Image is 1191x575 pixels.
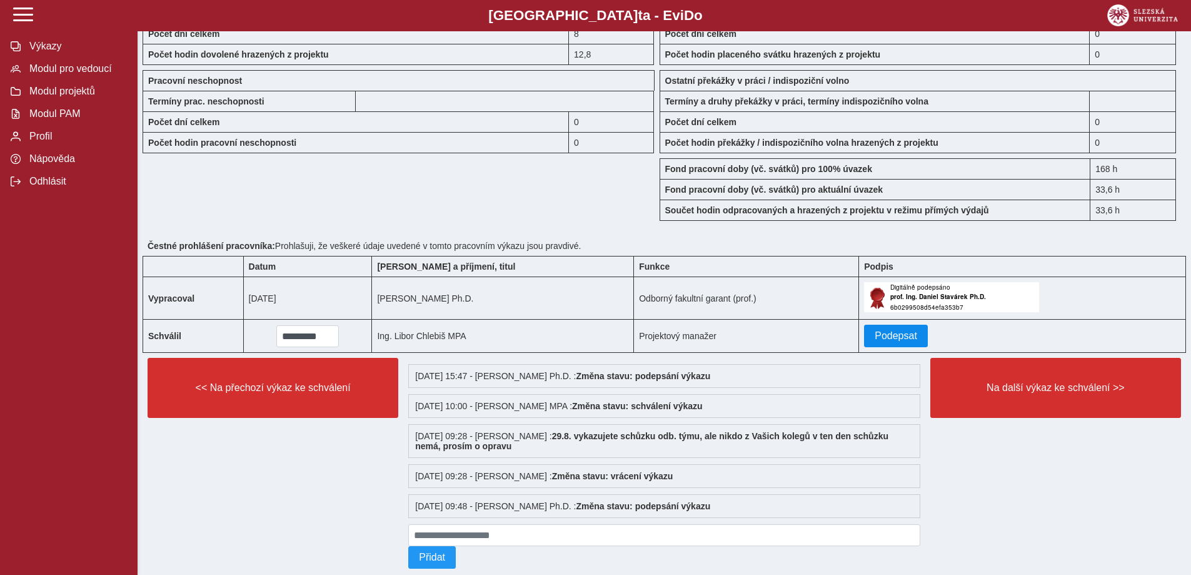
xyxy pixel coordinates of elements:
span: Odhlásit [26,176,127,187]
div: 0 [1090,132,1176,153]
span: t [638,8,642,23]
b: Fond pracovní doby (vč. svátků) pro aktuální úvazek [665,185,883,195]
div: Prohlašuji, že veškeré údaje uvedené v tomto pracovním výkazu jsou pravdivé. [143,236,1186,256]
b: Počet dní celkem [148,117,219,127]
img: Digitálně podepsáno uživatelem [864,282,1039,312]
b: Počet dní celkem [665,117,736,127]
div: [DATE] 09:48 - [PERSON_NAME] Ph.D. : [408,494,920,518]
b: Změna stavu: podepsání výkazu [576,371,711,381]
span: << Na přechozí výkaz ke schválení [158,382,388,394]
span: [DATE] [249,293,276,303]
img: logo_web_su.png [1107,4,1178,26]
span: Na další výkaz ke schválení >> [941,382,1170,394]
td: [PERSON_NAME] Ph.D. [372,277,634,320]
span: Modul projektů [26,86,127,97]
div: 8 [569,23,654,44]
b: Pracovní neschopnost [148,76,242,86]
span: Modul PAM [26,108,127,120]
b: Schválil [148,331,181,341]
span: Přidat [419,552,445,563]
b: [GEOGRAPHIC_DATA] a - Evi [38,8,1153,24]
div: 0 [1090,44,1176,65]
button: Podepsat [864,325,928,347]
b: Počet dní celkem [148,29,219,39]
b: Funkce [639,262,670,272]
b: Počet dní celkem [665,29,736,39]
b: Vypracoval [148,293,194,303]
b: Součet hodin odpracovaných a hrazených z projektu v režimu přímých výdajů [665,205,989,215]
button: Přidat [408,546,456,569]
span: Profil [26,131,127,142]
b: Počet hodin dovolené hrazených z projektu [148,49,329,59]
b: Termíny prac. neschopnosti [148,96,264,106]
span: Podepsat [875,330,917,342]
b: [PERSON_NAME] a příjmení, titul [377,262,515,272]
div: [DATE] 09:28 - [PERSON_NAME] : [408,424,920,458]
b: Změna stavu: podepsání výkazu [576,501,711,511]
span: Modul pro vedoucí [26,63,127,74]
b: Změna stavu: vrácení výkazu [552,471,673,481]
b: Změna stavu: schválení výkazu [572,401,703,411]
b: Datum [249,262,276,272]
b: Fond pracovní doby (vč. svátků) pro 100% úvazek [665,164,872,174]
b: Počet hodin placeného svátku hrazených z projektu [665,49,881,59]
div: 0 [569,111,654,132]
td: Odborný fakultní garant (prof.) [634,277,859,320]
b: Počet hodin pracovní neschopnosti [148,138,296,148]
b: Počet hodin překážky / indispozičního volna hrazených z projektu [665,138,938,148]
b: Podpis [864,262,893,272]
div: 33,6 h [1090,179,1176,200]
td: Projektový manažer [634,320,859,353]
div: 0 [569,132,654,153]
div: 0 [1090,111,1176,132]
div: 33,6 h [1090,200,1176,221]
span: D [684,8,694,23]
b: Ostatní překážky v práci / indispoziční volno [665,76,850,86]
div: [DATE] 09:28 - [PERSON_NAME] : [408,464,920,488]
div: 12,8 [569,44,654,65]
div: 0 [1090,23,1176,44]
span: o [694,8,703,23]
div: [DATE] 15:47 - [PERSON_NAME] Ph.D. : [408,364,920,388]
b: Termíny a druhy překážky v práci, termíny indispozičního volna [665,96,928,106]
b: Čestné prohlášení pracovníka: [148,241,275,251]
div: [DATE] 10:00 - [PERSON_NAME] MPA : [408,394,920,418]
b: 29.8. vykazujete schůzku odb. týmu, ale nikdo z Vašich kolegů v ten den schůzku nemá, prosím o op... [415,431,888,451]
button: Na další výkaz ke schválení >> [930,358,1181,418]
span: Výkazy [26,41,127,52]
div: 168 h [1090,158,1176,179]
td: Ing. Libor Chlebiš MPA [372,320,634,353]
span: Nápověda [26,153,127,165]
button: << Na přechozí výkaz ke schválení [148,358,398,418]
